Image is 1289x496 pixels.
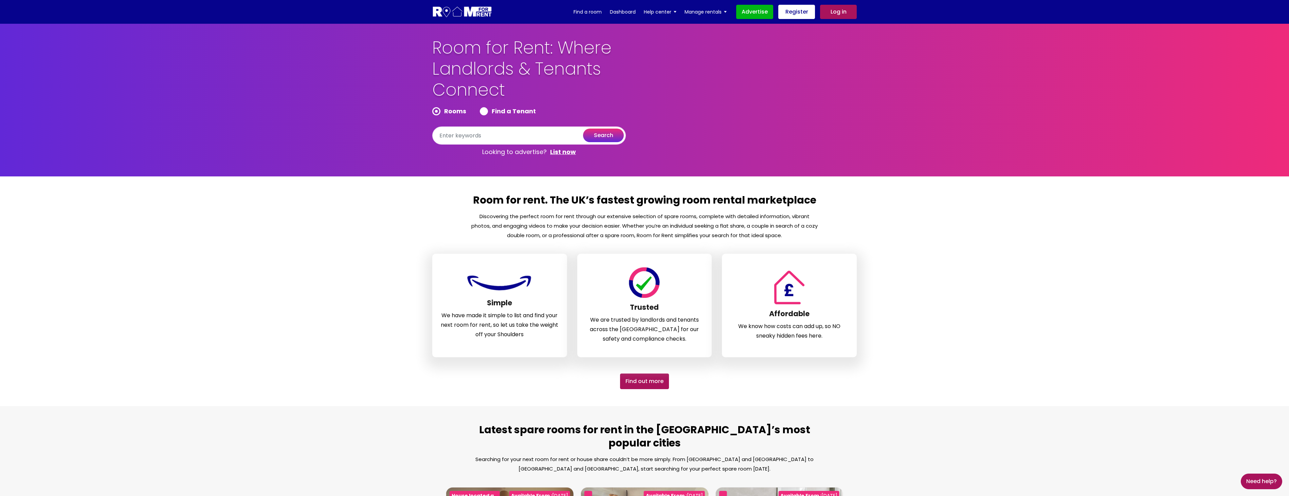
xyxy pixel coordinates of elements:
[432,127,626,145] input: Enter keywords
[466,272,533,293] img: Room For Rent
[441,311,559,339] p: We have made it simple to list and find your next room for rent, so let us take the weight off yo...
[432,145,626,159] p: Looking to advertise?
[685,7,727,17] a: Manage rentals
[471,455,818,474] p: Searching for your next room for rent or house share couldn’t be more simply. From [GEOGRAPHIC_DA...
[736,5,773,19] a: Advertise
[471,423,818,455] h2: Latest spare rooms for rent in the [GEOGRAPHIC_DATA]’s most popular cities
[586,303,704,315] h3: Trusted
[471,193,818,212] h2: Room for rent. The UK’s fastest growing room rental marketplace
[771,270,808,304] img: Room For Rent
[432,37,660,107] h1: Room for Rent: Where Landlords & Tenants Connect
[550,148,576,156] a: List now
[583,129,624,142] button: search
[730,309,848,322] h3: Affordable
[586,315,704,344] p: We are trusted by landlords and tenants across the [GEOGRAPHIC_DATA] for our safety and complianc...
[730,322,848,341] p: We know how costs can add up, so NO sneaky hidden fees here.
[620,374,669,389] a: Find out More
[574,7,602,17] a: Find a room
[778,5,815,19] a: Register
[1241,474,1282,489] a: Need Help?
[471,212,818,240] p: Discovering the perfect room for rent through our extensive selection of spare rooms, complete wi...
[480,107,536,115] label: Find a Tenant
[820,5,857,19] a: Log in
[441,299,559,311] h3: Simple
[610,7,636,17] a: Dashboard
[628,267,661,298] img: Room For Rent
[432,107,466,115] label: Rooms
[432,6,492,18] img: Logo for Room for Rent, featuring a welcoming design with a house icon and modern typography
[644,7,676,17] a: Help center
